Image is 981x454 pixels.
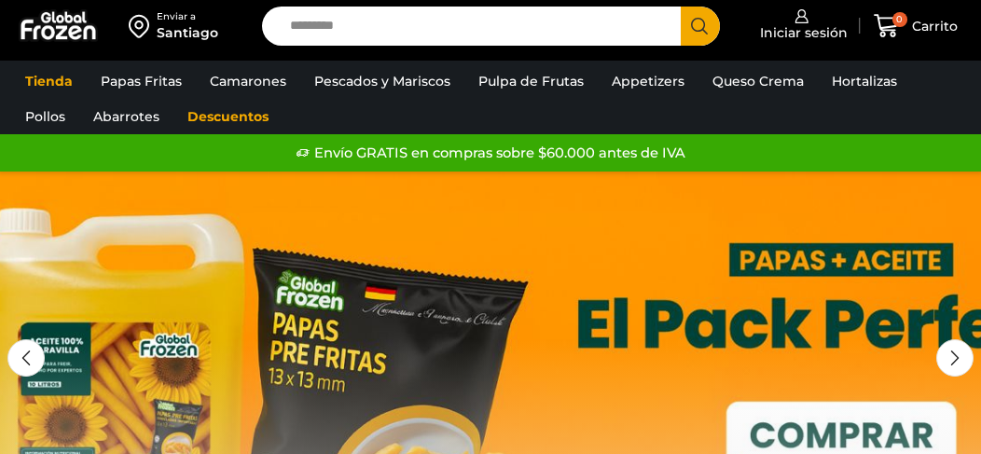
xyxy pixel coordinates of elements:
[91,63,191,99] a: Papas Fritas
[84,99,169,134] a: Abarrotes
[157,23,218,42] div: Santiago
[703,63,813,99] a: Queso Crema
[157,10,218,23] div: Enviar a
[16,63,82,99] a: Tienda
[822,63,906,99] a: Hortalizas
[869,4,962,48] a: 0 Carrito
[129,10,157,42] img: address-field-icon.svg
[469,63,593,99] a: Pulpa de Frutas
[892,12,907,27] span: 0
[681,7,720,46] button: Search button
[936,339,974,377] div: Next slide
[755,23,848,42] span: Iniciar sesión
[16,99,75,134] a: Pollos
[178,99,278,134] a: Descuentos
[602,63,694,99] a: Appetizers
[200,63,296,99] a: Camarones
[907,17,958,35] span: Carrito
[7,339,45,377] div: Previous slide
[305,63,460,99] a: Pescados y Mariscos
